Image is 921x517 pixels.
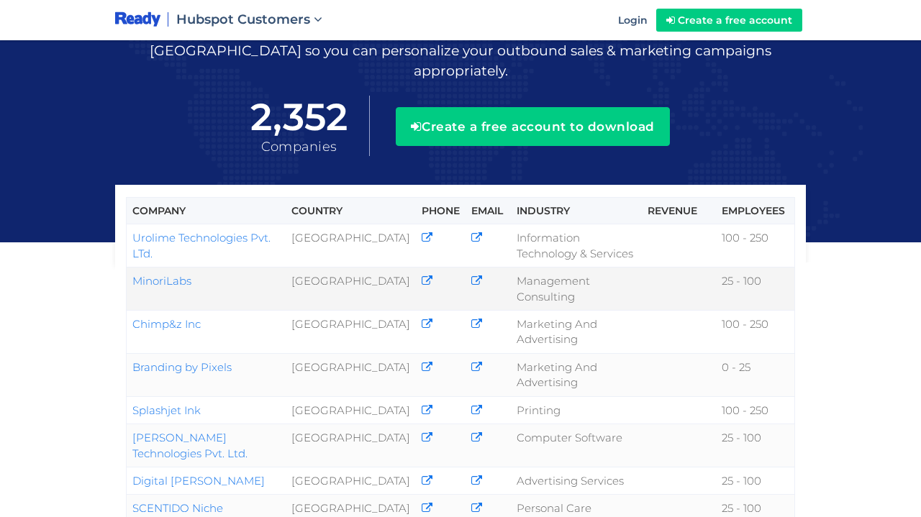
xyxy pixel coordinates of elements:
[511,310,642,353] td: Marketing And Advertising
[656,9,802,32] a: Create a free account
[716,424,794,467] td: 25 - 100
[286,424,416,467] td: [GEOGRAPHIC_DATA]
[618,14,648,27] span: Login
[132,360,232,374] a: Branding by Pixels
[466,198,511,224] th: Email
[261,139,337,155] span: Companies
[511,424,642,467] td: Computer Software
[132,403,201,417] a: Splashjet Ink
[286,310,416,353] td: [GEOGRAPHIC_DATA]
[396,107,670,146] button: Create a free account to download
[132,317,201,331] a: Chimp&z Inc
[716,267,794,311] td: 25 - 100
[132,431,248,459] a: [PERSON_NAME] Technologies Pvt. Ltd.
[286,396,416,424] td: [GEOGRAPHIC_DATA]
[286,198,416,224] th: Country
[127,198,286,224] th: Company
[286,467,416,494] td: [GEOGRAPHIC_DATA]
[176,12,310,27] span: Hubspot Customers
[132,231,271,260] a: Urolime Technologies Pvt. LTd.
[132,274,191,288] a: MinoriLabs
[286,224,416,267] td: [GEOGRAPHIC_DATA]
[609,2,656,38] a: Login
[416,198,466,224] th: Phone
[716,353,794,396] td: 0 - 25
[716,198,794,224] th: Employees
[511,267,642,311] td: Management Consulting
[511,396,642,424] td: Printing
[642,198,716,224] th: Revenue
[511,224,642,267] td: Information Technology & Services
[132,474,265,488] a: Digital [PERSON_NAME]
[716,310,794,353] td: 100 - 250
[115,11,160,29] img: logo
[115,1,806,81] p: We track millions of companies and discovery websites using Hubspot based on our application sign...
[716,224,794,267] td: 100 - 250
[511,353,642,396] td: Marketing And Advertising
[511,467,642,494] td: Advertising Services
[716,396,794,424] td: 100 - 250
[716,467,794,494] td: 25 - 100
[511,198,642,224] th: Industry
[286,267,416,311] td: [GEOGRAPHIC_DATA]
[250,96,348,138] span: 2,352
[286,353,416,396] td: [GEOGRAPHIC_DATA]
